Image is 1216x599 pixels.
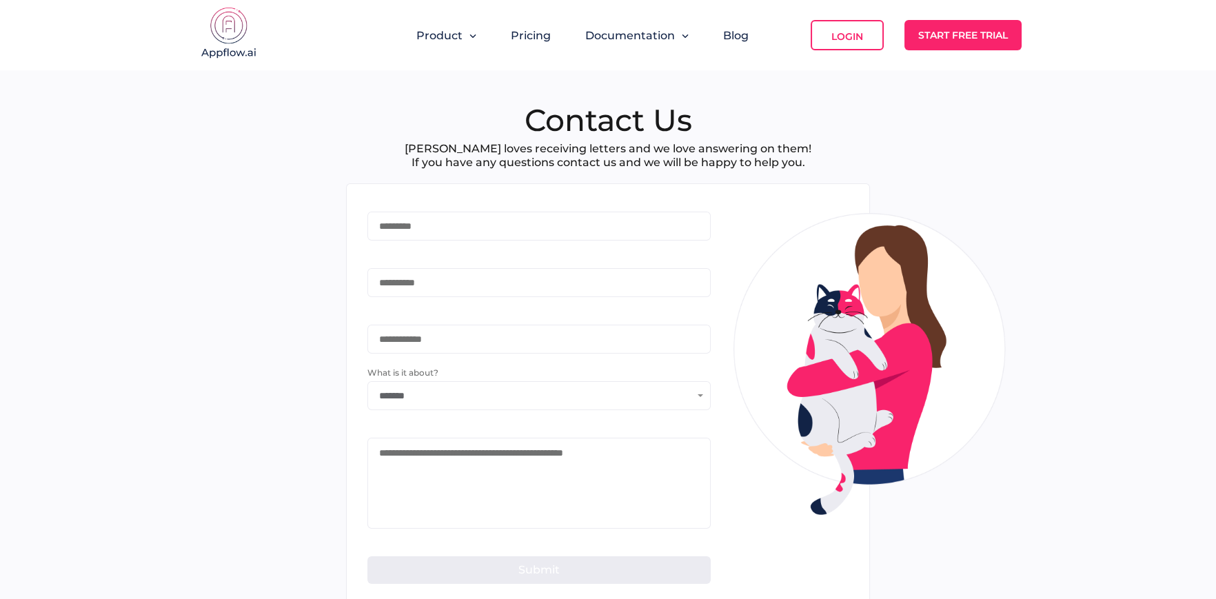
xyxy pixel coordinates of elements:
[367,556,711,584] button: Submit
[511,29,551,42] a: Pricing
[731,212,1007,517] img: muffin
[405,142,811,170] p: [PERSON_NAME] loves receiving letters and we love answering on them! If you have any questions co...
[525,105,692,135] h1: Contact Us
[585,29,675,42] span: Documentation
[194,7,263,62] img: appflow.ai-logo
[585,29,689,42] button: Documentation
[904,20,1022,50] a: Start Free Trial
[723,29,749,42] a: Blog
[416,29,463,42] span: Product
[416,29,476,42] button: Product
[811,20,884,50] a: Login
[367,367,438,378] span: What is it about?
